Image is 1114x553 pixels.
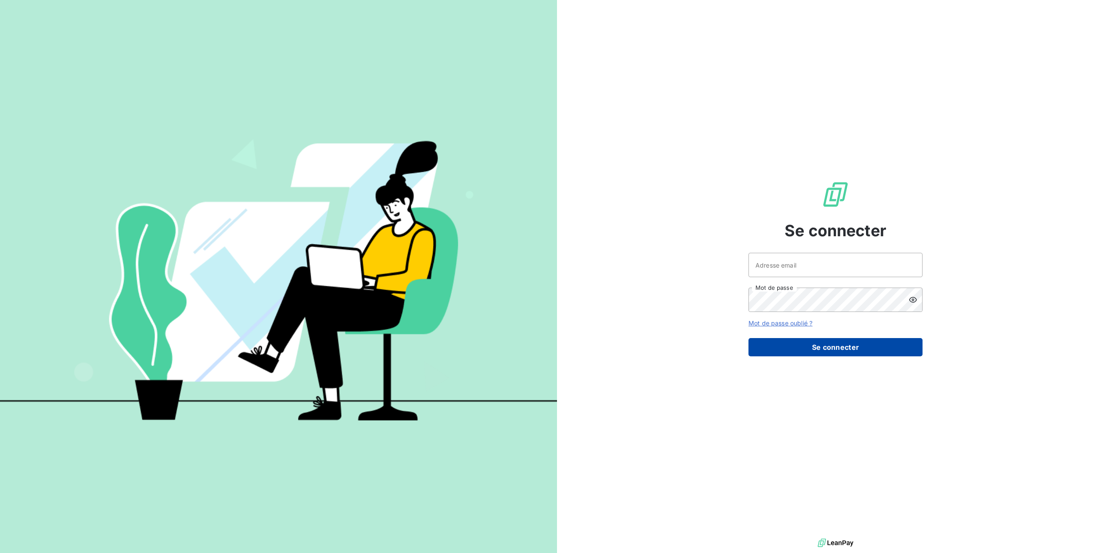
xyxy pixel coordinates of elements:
[785,219,886,242] span: Se connecter
[822,181,849,208] img: Logo LeanPay
[818,536,853,550] img: logo
[748,319,812,327] a: Mot de passe oublié ?
[748,338,923,356] button: Se connecter
[748,253,923,277] input: placeholder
